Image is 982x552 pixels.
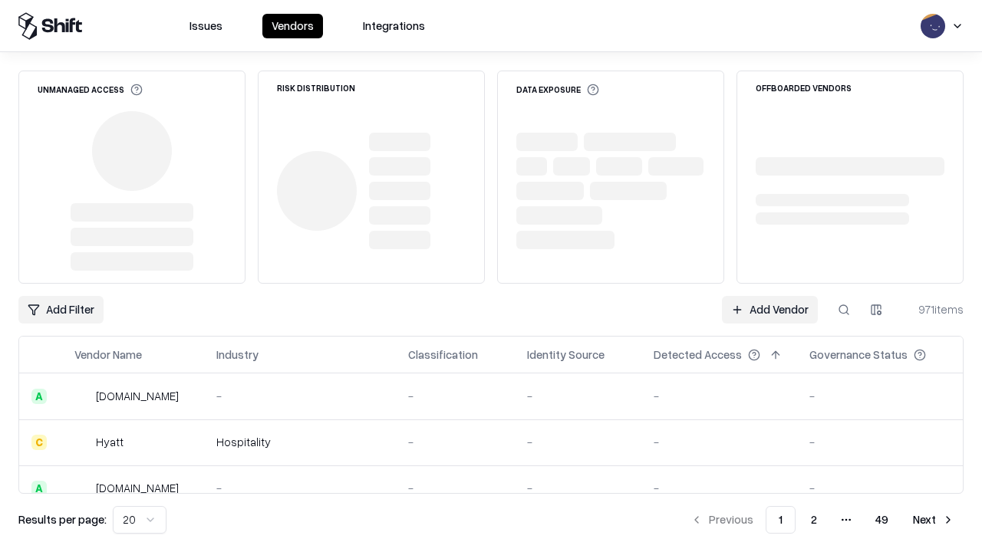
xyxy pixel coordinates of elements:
div: Identity Source [527,347,605,363]
div: Risk Distribution [277,84,355,92]
div: Governance Status [809,347,908,363]
div: - [654,388,785,404]
button: 49 [863,506,901,534]
img: Hyatt [74,435,90,450]
div: - [408,434,503,450]
button: 1 [766,506,796,534]
div: - [216,388,384,404]
button: Add Filter [18,296,104,324]
div: Vendor Name [74,347,142,363]
button: Issues [180,14,232,38]
div: - [809,480,951,496]
div: - [809,388,951,404]
button: Vendors [262,14,323,38]
div: - [408,480,503,496]
div: - [654,480,785,496]
div: Unmanaged Access [38,84,143,96]
nav: pagination [681,506,964,534]
div: [DOMAIN_NAME] [96,388,179,404]
div: - [527,480,629,496]
div: - [527,388,629,404]
p: Results per page: [18,511,107,527]
img: primesec.co.il [74,481,90,496]
div: - [654,434,785,450]
div: Detected Access [654,347,742,363]
div: Industry [216,347,259,363]
div: C [31,435,47,450]
div: Offboarded Vendors [756,84,852,92]
button: Next [904,506,964,534]
div: 971 items [902,301,964,317]
div: Hospitality [216,434,384,450]
div: - [527,434,629,450]
a: Add Vendor [722,296,818,324]
div: A [31,389,47,404]
div: Hyatt [96,434,124,450]
button: Integrations [354,14,434,38]
div: Data Exposure [516,84,599,96]
div: - [809,434,951,450]
img: intrado.com [74,389,90,404]
div: - [216,480,384,496]
div: A [31,481,47,496]
div: [DOMAIN_NAME] [96,480,179,496]
div: - [408,388,503,404]
div: Classification [408,347,478,363]
button: 2 [799,506,829,534]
